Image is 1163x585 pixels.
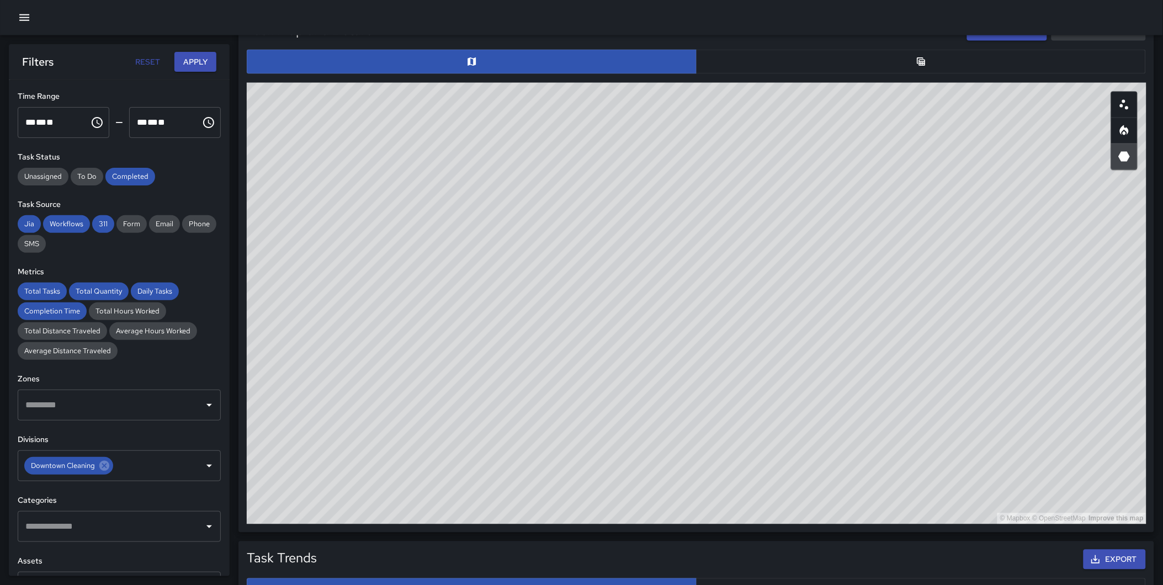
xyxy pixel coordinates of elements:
[18,151,221,163] h6: Task Status
[116,215,147,233] div: Form
[1118,98,1131,111] svg: Scatterplot
[105,171,155,182] span: Completed
[18,494,221,507] h6: Categories
[18,326,107,337] span: Total Distance Traveled
[147,118,158,126] span: Minutes
[18,171,68,182] span: Unassigned
[18,306,87,317] span: Completion Time
[86,111,108,134] button: Choose time, selected time is 12:00 AM
[247,550,317,567] h5: Task Trends
[247,50,697,74] button: Map
[92,219,114,230] span: 311
[131,283,179,300] div: Daily Tasks
[18,91,221,103] h6: Time Range
[89,306,166,317] span: Total Hours Worked
[69,283,129,300] div: Total Quantity
[1111,118,1138,144] button: Heatmap
[43,219,90,230] span: Workflows
[18,199,221,211] h6: Task Source
[696,50,1146,74] button: Table
[1111,143,1138,170] button: 3D Heatmap
[201,519,217,534] button: Open
[1111,92,1138,118] button: Scatterplot
[43,215,90,233] div: Workflows
[137,118,147,126] span: Hours
[18,302,87,320] div: Completion Time
[158,118,165,126] span: Meridiem
[182,215,216,233] div: Phone
[1084,550,1146,570] button: Export
[69,286,129,297] span: Total Quantity
[36,118,46,126] span: Minutes
[25,118,36,126] span: Hours
[18,345,118,357] span: Average Distance Traveled
[18,373,221,385] h6: Zones
[92,215,114,233] div: 311
[18,235,46,253] div: SMS
[149,215,180,233] div: Email
[18,266,221,278] h6: Metrics
[174,52,216,72] button: Apply
[71,171,103,182] span: To Do
[18,342,118,360] div: Average Distance Traveled
[201,458,217,474] button: Open
[1118,150,1131,163] svg: 3D Heatmap
[18,286,67,297] span: Total Tasks
[182,219,216,230] span: Phone
[24,460,102,471] span: Downtown Cleaning
[18,555,221,567] h6: Assets
[18,219,41,230] span: Jia
[1118,124,1131,137] svg: Heatmap
[24,457,113,475] div: Downtown Cleaning
[18,434,221,446] h6: Divisions
[18,215,41,233] div: Jia
[466,56,477,67] svg: Map
[109,326,197,337] span: Average Hours Worked
[18,168,68,185] div: Unassigned
[109,322,197,340] div: Average Hours Worked
[22,53,54,71] h6: Filters
[149,219,180,230] span: Email
[198,111,220,134] button: Choose time, selected time is 11:59 PM
[71,168,103,185] div: To Do
[130,52,166,72] button: Reset
[89,302,166,320] div: Total Hours Worked
[105,168,155,185] div: Completed
[116,219,147,230] span: Form
[201,397,217,413] button: Open
[131,286,179,297] span: Daily Tasks
[46,118,54,126] span: Meridiem
[18,283,67,300] div: Total Tasks
[916,56,927,67] svg: Table
[18,238,46,249] span: SMS
[18,322,107,340] div: Total Distance Traveled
